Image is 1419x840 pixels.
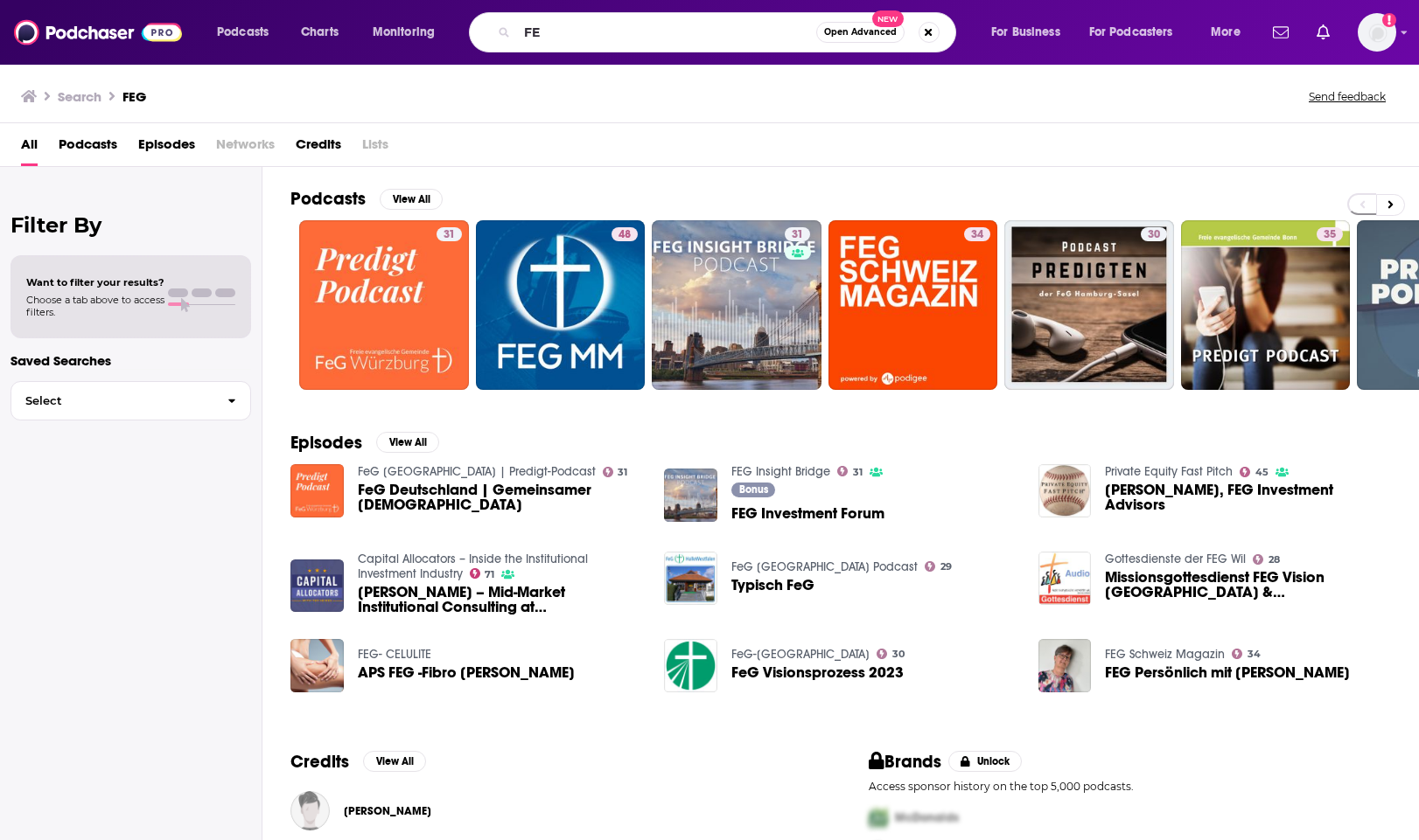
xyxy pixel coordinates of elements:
img: FEG Persönlich mit Ruth Bai-Pfeifer [1038,639,1092,692]
a: 31 [437,227,462,241]
a: 31 [299,220,469,390]
p: Access sponsor history on the top 5,000 podcasts. [869,780,1391,793]
a: Greg Dowling – Mid-Market Institutional Consulting at FEG [358,585,644,614]
span: 31 [853,469,863,476]
span: For Business [991,20,1060,45]
span: Logged in as emilyroy [1358,13,1396,52]
a: 34 [828,220,998,390]
a: 29 [925,561,952,572]
span: 31 [618,469,627,476]
span: 29 [940,563,952,571]
input: Search podcasts, credits, & more... [517,18,816,46]
span: [PERSON_NAME] – Mid-Market Institutional Consulting at [GEOGRAPHIC_DATA] [358,585,644,614]
span: Monitoring [373,20,435,45]
span: Charts [301,20,339,45]
a: FeG Halle Westfalen Podcast [731,559,918,574]
a: Episodes [138,130,195,166]
img: APS FEG -Fibro Edema Gelóide [290,639,344,692]
a: 30 [877,649,905,659]
span: New [872,10,904,27]
a: Podchaser - Follow, Share and Rate Podcasts [14,16,182,49]
span: Choose a tab above to access filters. [26,294,164,318]
button: Unlock [948,751,1023,772]
a: Capital Allocators – Inside the Institutional Investment Industry [358,552,588,581]
span: 71 [485,571,494,579]
span: 30 [892,650,905,658]
button: View All [363,751,426,772]
h3: Search [58,88,101,105]
img: Sir Fegi [290,791,330,830]
svg: Add a profile image [1382,13,1396,27]
button: Sir FegiSir Fegi [290,783,813,839]
span: FEG Persönlich mit [PERSON_NAME] [1105,665,1350,680]
span: APS FEG -Fibro [PERSON_NAME] [358,665,575,680]
img: FeG Visionsprozess 2023 [664,639,717,692]
button: open menu [979,18,1082,46]
span: Lists [362,130,388,166]
a: Private Equity Fast Pitch [1105,464,1233,479]
h2: Credits [290,751,349,773]
p: Saved Searches [10,352,251,369]
a: FeG Deutschland | Gemeinsamer Gottesdienst [290,464,344,517]
span: 34 [971,226,983,244]
button: Send feedback [1304,89,1391,104]
a: Typisch FeG [664,552,717,605]
span: Missionsgottesdienst FEG Vision [GEOGRAPHIC_DATA] & [GEOGRAPHIC_DATA] [1105,570,1391,600]
span: For Podcasters [1089,20,1173,45]
span: 35 [1324,226,1336,244]
a: Typisch FeG [731,578,814,593]
img: Missionsgottesdienst FEG Vision Schweiz & Europa [1038,552,1092,605]
button: Show profile menu [1358,13,1396,52]
div: Search podcasts, credits, & more... [486,12,973,52]
a: FEG Persönlich mit Ruth Bai-Pfeifer [1105,665,1350,680]
button: View All [380,189,443,210]
a: Missionsgottesdienst FEG Vision Schweiz & Europa [1105,570,1391,600]
a: Podcasts [59,130,117,166]
h3: FEG [122,88,146,105]
span: More [1211,20,1241,45]
a: 31 [837,466,863,476]
button: open menu [205,18,291,46]
a: 35 [1317,227,1343,241]
span: Want to filter your results? [26,276,164,288]
span: [PERSON_NAME] [344,804,431,818]
button: open menu [360,18,458,46]
span: All [21,130,38,166]
span: 31 [792,226,803,244]
a: 48 [476,220,646,390]
a: Gottesdienste der FEG Wil [1105,552,1246,566]
span: 31 [444,226,455,244]
img: User Profile [1358,13,1396,52]
a: FEG Investment Forum [664,469,717,522]
span: 48 [619,226,631,244]
span: Credits [296,130,341,166]
a: 30 [1141,227,1167,241]
a: EpisodesView All [290,432,439,454]
a: FeG-Karlsruhe [731,647,870,662]
h2: Episodes [290,432,362,454]
span: [PERSON_NAME], FEG Investment Advisors [1105,482,1391,512]
a: 30 [1004,220,1174,390]
span: Networks [216,130,275,166]
a: 31 [785,227,810,241]
span: FEG Investment Forum [731,506,884,521]
span: FeG Deutschland | Gemeinsamer [DEMOGRAPHIC_DATA] [358,482,644,512]
button: open menu [1078,18,1199,46]
a: FEG Schweiz Magazin [1105,647,1225,662]
span: FeG Visionsprozess 2023 [731,665,904,680]
span: Open Advanced [824,28,897,37]
a: 71 [470,568,495,579]
a: CreditsView All [290,751,426,773]
a: Sir Fegi [344,804,431,818]
a: FEG- CELULITE [358,647,431,662]
span: 28 [1269,556,1280,564]
h2: Filter By [10,212,251,238]
span: 30 [1148,226,1160,244]
img: Greg Dowling – Mid-Market Institutional Consulting at FEG [290,559,344,613]
button: Select [10,381,251,420]
a: 31 [652,220,821,390]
